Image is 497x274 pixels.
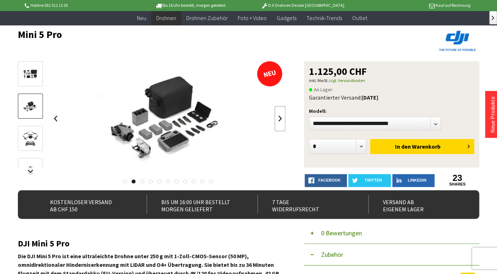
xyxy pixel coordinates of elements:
button: 0 Bewertungen [304,222,479,244]
span: Drohnen Zubehör [186,14,228,21]
span: LinkedIn [408,178,426,182]
span: Warenkorb [412,143,441,150]
span: Technik-Trends [306,14,342,21]
div: Kostenloser Versand ab CHF 150 [36,196,133,213]
b: [DATE] [361,94,378,101]
p: Modell: [309,107,474,115]
p: Bis 16 Uhr bestellt, morgen geliefert. [135,1,246,10]
div: 7 Tage Widerrufsrecht [257,196,355,213]
span: facebook [318,178,340,182]
button: Zubehör [304,244,479,265]
p: DJI Drohnen Dealer [GEOGRAPHIC_DATA] [247,1,358,10]
a: Drohnen Zubehör [181,11,233,25]
a: Gadgets [272,11,301,25]
a: zzgl. Versandkosten [329,78,365,83]
a: Drohnen [151,11,181,25]
img: Vorschau: Mini 5 Pro [20,67,41,81]
span: Foto + Video [238,14,267,21]
span: Gadgets [277,14,296,21]
a: Outlet [347,11,372,25]
span: 1.125,00 CHF [309,66,367,76]
div: Bis um 16:00 Uhr bestellt Morgen geliefert [147,196,244,213]
span: Neu [137,14,146,21]
img: DJI [436,29,479,53]
a: facebook [305,174,347,187]
button: In den Warenkorb [370,139,474,154]
span: In den [395,143,411,150]
a: Technik-Trends [301,11,347,25]
span: Drohnen [156,14,176,21]
a: Foto + Video [233,11,272,25]
span: twitter [364,178,382,182]
div: Versand ab eigenem Lager [368,196,466,213]
span: An Lager [309,85,333,94]
a: shares [436,182,478,187]
div: Garantierter Versand: [309,94,474,101]
a: twitter [348,174,391,187]
p: Kauf auf Rechnung [358,1,470,10]
span:  [492,16,494,20]
span: Outlet [352,14,367,21]
h1: Mini 5 Pro [18,29,387,40]
a: Neu [132,11,151,25]
a: 23 [436,174,478,182]
a: Neue Produkte [489,96,496,133]
p: Hotline 032 511 11 03 [23,1,135,10]
h2: DJI Mini 5 Pro [18,239,285,248]
a: LinkedIn [392,174,435,187]
p: inkl. MwSt. [309,76,474,85]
